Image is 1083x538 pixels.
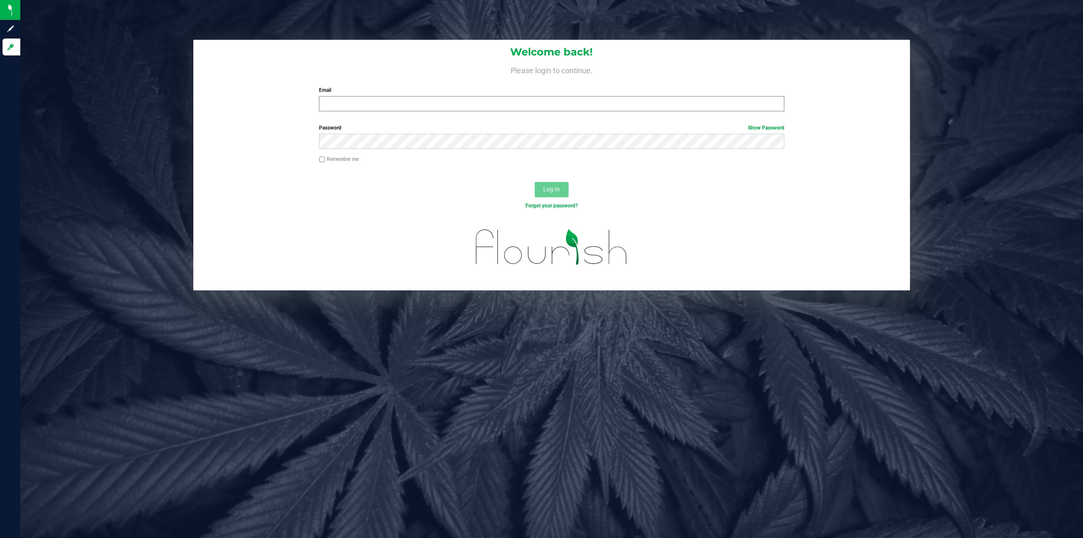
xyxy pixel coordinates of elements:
span: Log In [543,186,560,193]
h1: Welcome back! [193,47,910,58]
h4: Please login to continue. [193,64,910,74]
img: flourish_logo.svg [462,218,641,276]
label: Email [319,86,784,94]
label: Remember me [319,155,359,163]
a: Forgot your password? [525,203,578,209]
a: Show Password [748,125,784,131]
inline-svg: Log in [6,43,15,51]
span: Password [319,125,341,131]
inline-svg: Sign up [6,25,15,33]
input: Remember me [319,157,325,163]
button: Log In [535,182,569,197]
